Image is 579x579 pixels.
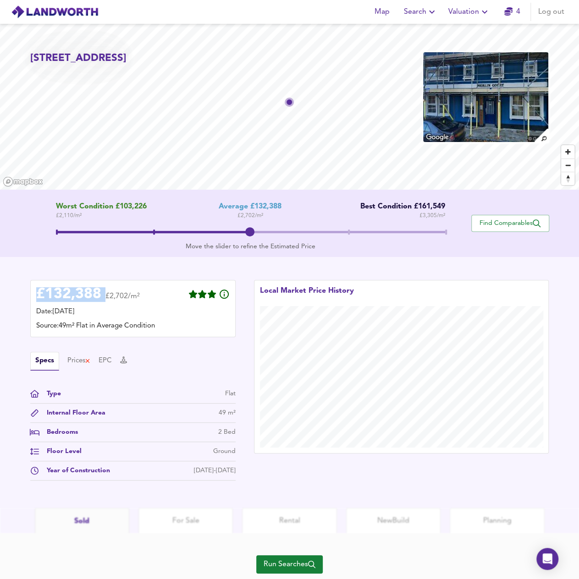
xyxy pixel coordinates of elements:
span: Run Searches [264,558,315,571]
div: Open Intercom Messenger [536,548,558,570]
div: Best Condition £161,549 [353,202,445,211]
div: Date: [DATE] [36,307,230,317]
div: Type [39,389,61,399]
div: 49 m² [219,408,236,418]
button: 4 [497,3,527,21]
span: £ 2,110 / m² [56,211,147,220]
button: Log out [535,3,568,21]
span: Search [404,5,437,18]
img: logo [11,5,99,19]
div: Internal Floor Area [39,408,105,418]
button: Search [400,3,441,21]
a: 4 [504,5,520,18]
button: Reset bearing to north [561,172,574,185]
h2: [STREET_ADDRESS] [30,51,127,66]
div: Move the slider to refine the Estimated Price [56,242,445,251]
button: Map [367,3,397,21]
div: Ground [213,447,236,456]
div: Year of Construction [39,466,110,475]
span: £ 2,702 / m² [237,211,263,220]
div: [DATE]-[DATE] [194,466,236,475]
span: Zoom out [561,159,574,172]
div: Local Market Price History [260,286,354,306]
div: Flat [225,389,236,399]
div: 2 Bed [218,427,236,437]
span: £2,702/m² [105,293,140,306]
a: Mapbox homepage [3,176,43,187]
button: Specs [30,352,59,371]
img: search [533,127,549,143]
div: Bedrooms [39,427,78,437]
span: Log out [538,5,564,18]
span: Map [371,5,393,18]
div: Average £132,388 [219,202,281,211]
img: property [422,51,549,143]
button: Zoom out [561,158,574,172]
button: Find Comparables [471,215,549,232]
span: £ 3,305 / m² [419,211,445,220]
button: Prices [67,356,91,366]
span: Find Comparables [476,219,544,228]
span: Valuation [448,5,490,18]
span: Worst Condition £103,226 [56,202,147,211]
div: £ 132,388 [36,288,101,301]
div: Source: 49m² Flat in Average Condition [36,321,230,331]
div: Floor Level [39,447,82,456]
button: Run Searches [256,555,323,574]
button: EPC [99,356,112,366]
button: Zoom in [561,145,574,158]
button: Valuation [445,3,494,21]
